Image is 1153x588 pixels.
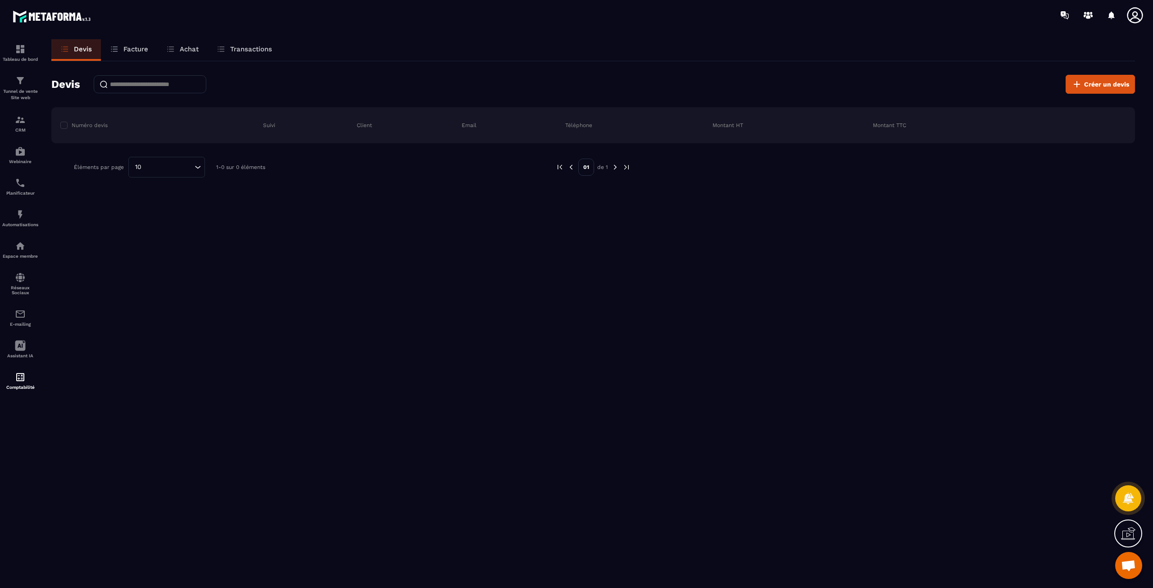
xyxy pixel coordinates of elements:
[2,108,38,139] a: formationformationCRM
[2,128,38,132] p: CRM
[2,37,38,68] a: formationformationTableau de bord
[123,45,148,53] p: Facture
[132,162,145,172] span: 10
[2,234,38,265] a: automationsautomationsEspace membre
[2,159,38,164] p: Webinaire
[622,163,631,171] img: next
[2,68,38,108] a: formationformationTunnel de vente Site web
[230,45,272,53] p: Transactions
[2,171,38,202] a: schedulerschedulerPlanificateur
[74,45,92,53] p: Devis
[357,122,372,129] p: Client
[15,272,26,283] img: social-network
[15,309,26,319] img: email
[556,163,564,171] img: prev
[180,45,199,53] p: Achat
[2,353,38,358] p: Assistant IA
[567,163,575,171] img: prev
[2,88,38,101] p: Tunnel de vente Site web
[2,57,38,62] p: Tableau de bord
[2,285,38,295] p: Réseaux Sociaux
[713,122,743,129] p: Montant HT
[263,122,275,129] p: Suivi
[15,372,26,383] img: accountant
[873,122,906,129] p: Montant TTC
[51,39,101,61] a: Devis
[216,164,265,170] p: 1-0 sur 0 éléments
[2,202,38,234] a: automationsautomationsAutomatisations
[2,322,38,327] p: E-mailing
[565,122,592,129] p: Téléphone
[15,178,26,188] img: scheduler
[597,164,608,171] p: de 1
[2,302,38,333] a: emailemailE-mailing
[2,222,38,227] p: Automatisations
[15,75,26,86] img: formation
[1115,552,1142,579] div: Ouvrir le chat
[1084,80,1129,89] span: Créer un devis
[51,75,80,93] h2: Devis
[2,365,38,397] a: accountantaccountantComptabilité
[2,254,38,259] p: Espace membre
[2,333,38,365] a: Assistant IA
[15,209,26,220] img: automations
[462,122,477,129] p: Email
[15,44,26,55] img: formation
[145,162,192,172] input: Search for option
[2,385,38,390] p: Comptabilité
[13,8,94,25] img: logo
[74,164,124,170] p: Éléments par page
[2,139,38,171] a: automationsautomationsWebinaire
[15,146,26,157] img: automations
[101,39,157,61] a: Facture
[15,114,26,125] img: formation
[2,265,38,302] a: social-networksocial-networkRéseaux Sociaux
[72,122,108,129] p: Numéro devis
[1066,75,1135,94] button: Créer un devis
[2,191,38,196] p: Planificateur
[611,163,619,171] img: next
[15,241,26,251] img: automations
[578,159,594,176] p: 01
[128,157,205,178] div: Search for option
